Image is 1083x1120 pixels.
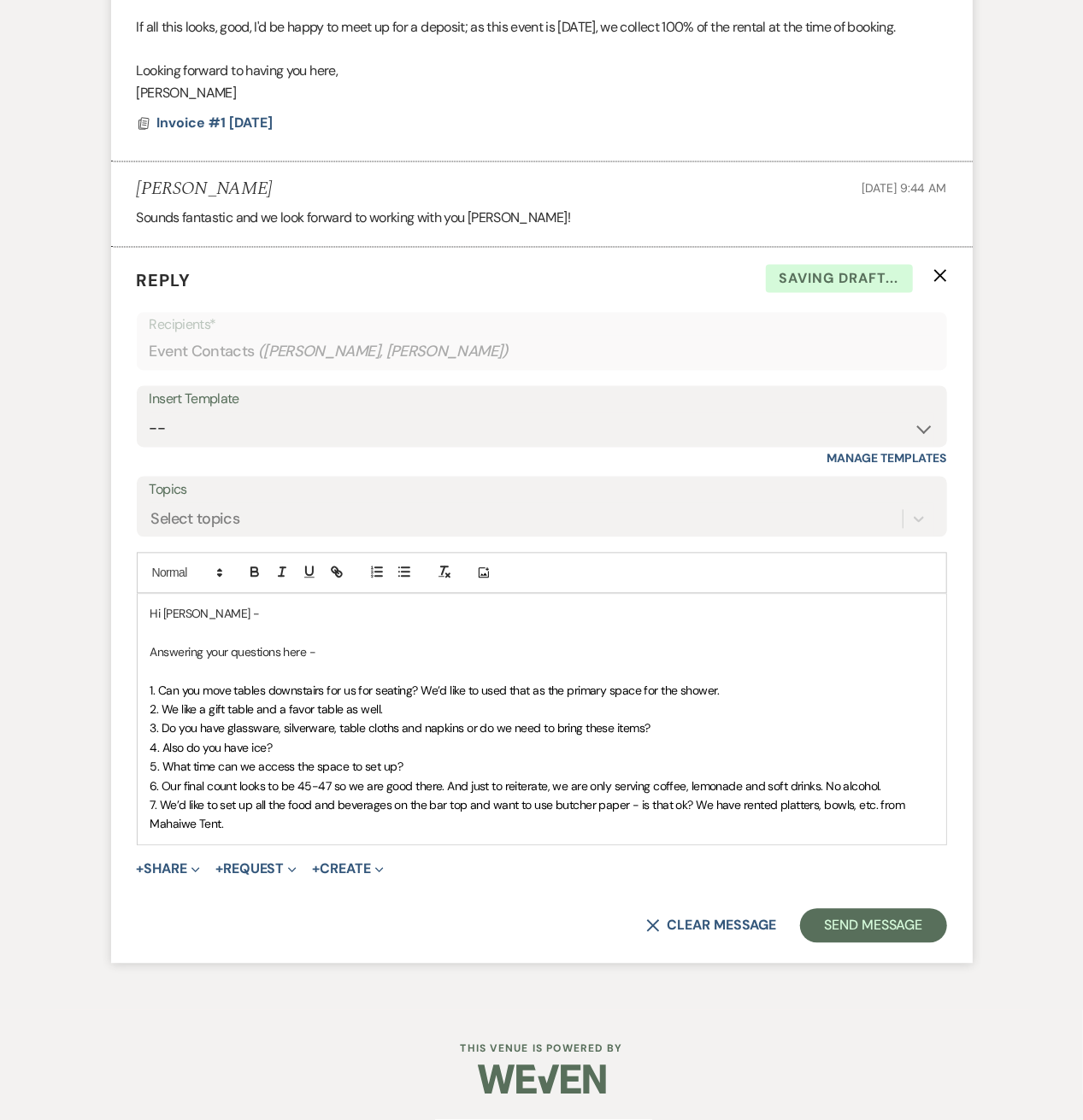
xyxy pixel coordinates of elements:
a: Manage Templates [827,451,947,466]
p: Recipients* [150,314,934,337]
button: Clear message [646,919,776,933]
label: Topics [150,478,934,503]
span: + [215,863,223,877]
p: Sounds fantastic and we look forward to working with you [PERSON_NAME]! [137,208,947,230]
p: Answering your questions here - [150,643,933,662]
button: Invoice #1 [DATE] [157,114,278,134]
button: Send Message [800,909,946,943]
div: Event Contacts [150,336,934,369]
p: [PERSON_NAME] [137,82,947,104]
span: ( [PERSON_NAME], [PERSON_NAME] ) [258,341,509,364]
span: Reply [137,270,191,292]
p: If all this looks, good, I'd be happy to meet up for a deposit; as this event is [DATE], we colle... [137,16,947,38]
span: 1. Can you move tables downstairs for us for seating? We’d like to used that as the primary space... [150,683,720,699]
span: [DATE] 9:44 AM [862,181,946,196]
span: 2. We like a gift table and a favor table as well. [150,702,383,718]
button: Create [312,863,383,877]
p: Looking forward to having you here, [137,60,947,82]
div: Insert Template [150,388,934,413]
h5: [PERSON_NAME] [137,179,273,201]
span: 4. Also do you have ice? [150,741,273,756]
span: 3. Do you have glassware, silverware, table cloths and napkins or do we need to bring these items? [150,721,650,736]
span: + [137,863,144,877]
span: Saving draft... [766,265,913,294]
span: 5. What time can we access the space to set up? [150,759,403,775]
button: Share [137,863,201,877]
span: 6. Our final count looks to be 45-47 so we are good there. And just to reiterate, we are only ser... [150,779,882,795]
p: Hi [PERSON_NAME] - [150,605,933,624]
img: Weven Logo [478,1050,606,1110]
button: Request [215,863,297,877]
span: Invoice #1 [DATE] [157,114,274,132]
span: + [312,863,320,877]
span: 7. We’d like to set up all the food and beverages on the bar top and want to use butcher paper - ... [150,798,908,832]
div: Select topics [151,508,240,531]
